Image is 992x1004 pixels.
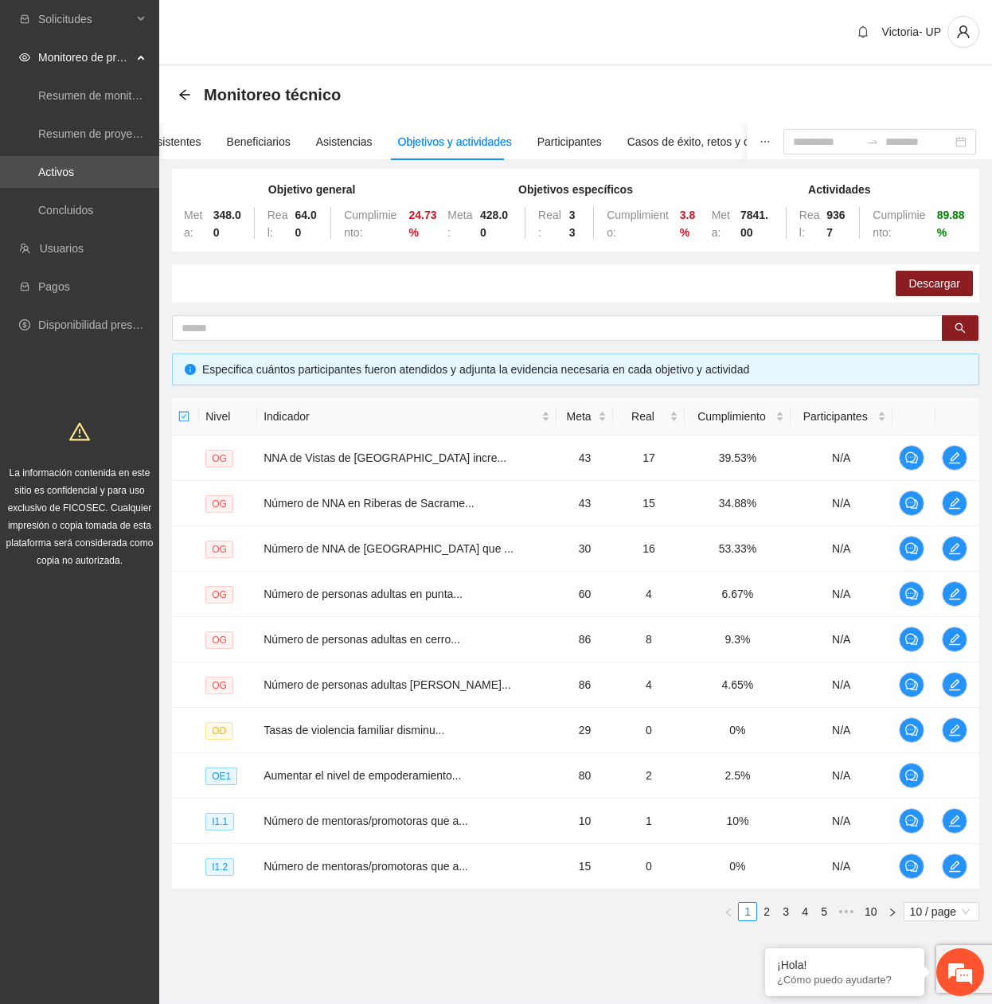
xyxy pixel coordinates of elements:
span: La información contenida en este sitio es confidencial y para uso exclusivo de FICOSEC. Cualquier... [6,467,154,566]
span: Número de personas adultas en cerro... [264,633,460,646]
button: comment [899,672,924,697]
div: Participantes [537,133,602,150]
a: 1 [739,903,756,920]
span: OG [205,631,233,649]
span: OE1 [205,768,237,785]
span: OG [205,586,233,604]
span: edit [943,633,967,646]
div: Casos de éxito, retos y obstáculos [627,133,797,150]
span: left [724,908,733,917]
li: 3 [776,902,795,921]
div: Especifica cuántos participantes fueron atendidos y adjunta la evidencia necesaria en cada objeti... [202,361,967,378]
span: Descargar [908,275,960,292]
span: OG [205,677,233,694]
td: N/A [791,753,892,799]
span: edit [943,678,967,691]
li: Next Page [883,902,902,921]
a: 5 [815,903,833,920]
a: Resumen de monitoreo [38,89,154,102]
td: 10 [557,799,613,844]
a: Concluidos [38,204,93,217]
span: search [955,322,966,335]
a: Activos [38,166,74,178]
td: 4 [613,662,685,708]
a: Resumen de proyectos aprobados [38,127,209,140]
td: 0% [685,708,791,753]
a: 10 [860,903,882,920]
strong: 9367 [826,209,845,239]
span: OG [205,495,233,513]
span: I1.2 [205,858,234,876]
button: user [947,16,979,48]
td: 53.33% [685,526,791,572]
td: 34.88% [685,481,791,526]
td: 15 [557,844,613,889]
button: comment [899,854,924,879]
td: 1 [613,799,685,844]
li: Previous Page [719,902,738,921]
th: Nivel [199,398,257,436]
span: right [888,908,897,917]
a: 3 [777,903,795,920]
td: 4.65% [685,662,791,708]
th: Participantes [791,398,892,436]
span: Número de mentoras/promotoras que a... [264,860,468,873]
td: 86 [557,617,613,662]
button: comment [899,581,924,607]
span: swap-right [866,135,879,148]
td: 0 [613,708,685,753]
div: Beneficiarios [227,133,291,150]
td: 2 [613,753,685,799]
span: inbox [19,14,30,25]
span: edit [943,451,967,464]
button: comment [899,490,924,516]
strong: 7841.00 [740,209,768,239]
strong: 64.00 [295,209,317,239]
span: Meta [563,408,595,425]
button: edit [942,672,967,697]
strong: 3.8 % [680,209,695,239]
td: 9.3% [685,617,791,662]
strong: Actividades [808,183,871,196]
span: Indicador [264,408,538,425]
td: 60 [557,572,613,617]
td: 4 [613,572,685,617]
li: 5 [814,902,834,921]
strong: 428.00 [480,209,508,239]
li: Next 5 Pages [834,902,859,921]
span: Número de personas adultas en punta... [264,588,463,600]
td: 2.5% [685,753,791,799]
th: Meta [557,398,613,436]
span: edit [943,542,967,555]
span: ••• [834,902,859,921]
span: Cumplimiento: [607,209,669,239]
p: ¿Cómo puedo ayudarte? [777,974,912,986]
span: OD [205,722,232,740]
span: Monitoreo de proyectos [38,41,132,73]
button: edit [942,808,967,834]
span: Número de NNA de [GEOGRAPHIC_DATA] que ... [264,542,514,555]
td: 6.67% [685,572,791,617]
span: Real: [268,209,288,239]
div: Objetivos y actividades [398,133,512,150]
td: N/A [791,799,892,844]
span: warning [69,421,90,442]
td: 39.53% [685,436,791,481]
span: Monitoreo técnico [204,82,341,107]
span: edit [943,497,967,510]
span: Participantes [797,408,874,425]
span: Cumplimiento [691,408,772,425]
td: 17 [613,436,685,481]
span: bell [851,25,875,38]
strong: 33 [569,209,576,239]
strong: 348.00 [213,209,241,239]
span: Cumplimiento: [873,209,925,239]
button: comment [899,445,924,471]
span: Real [619,408,666,425]
strong: Objetivo general [268,183,356,196]
a: Pagos [38,280,70,293]
a: Disponibilidad presupuestal [38,318,174,331]
button: edit [942,536,967,561]
td: 30 [557,526,613,572]
span: edit [943,724,967,736]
